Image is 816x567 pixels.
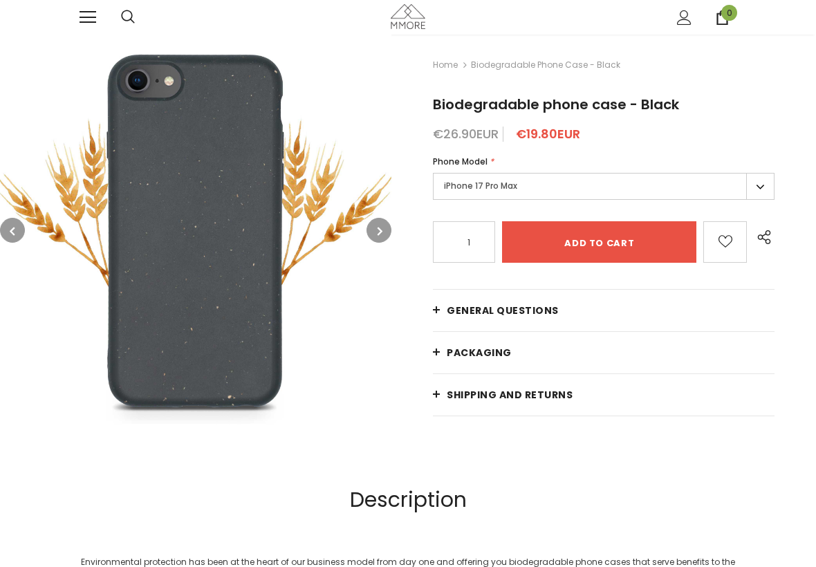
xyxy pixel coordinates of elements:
a: PACKAGING [433,332,775,373]
span: €26.90EUR [433,125,499,142]
label: iPhone 17 Pro Max [433,173,775,200]
a: Home [433,57,458,73]
span: Phone Model [433,156,488,167]
a: 0 [715,10,730,25]
span: PACKAGING [447,346,512,360]
span: Biodegradable phone case - Black [433,95,679,114]
span: Description [350,485,467,514]
span: Shipping and returns [447,388,573,402]
input: Add to cart [502,221,696,263]
span: 0 [721,5,737,21]
a: Shipping and returns [433,374,775,416]
img: MMORE Cases [391,4,425,28]
span: Biodegradable phone case - Black [471,57,620,73]
span: General Questions [447,304,559,317]
span: €19.80EUR [516,125,580,142]
a: General Questions [433,290,775,331]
